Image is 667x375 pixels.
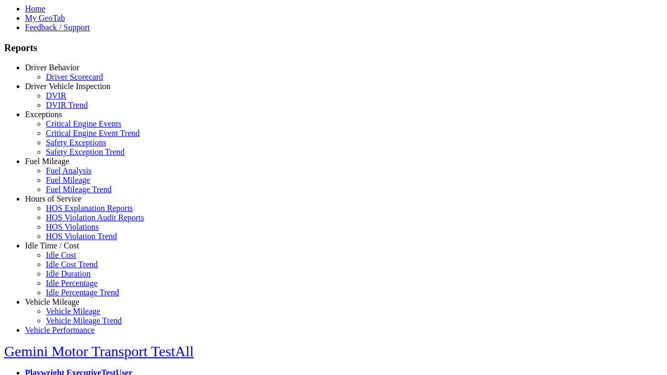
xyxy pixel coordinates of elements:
a: Vehicle Mileage [46,307,100,316]
a: DVIR [46,91,66,100]
a: Exceptions [25,110,62,119]
a: Fuel Analysis [46,166,92,175]
a: Feedback / Support [25,23,90,32]
a: Safety Exceptions [46,138,106,147]
a: My GeoTab [25,14,65,22]
a: Vehicle Mileage [25,297,79,306]
a: Home [25,4,45,13]
a: Idle Time / Cost [25,241,79,250]
a: Gemini Motor Transport TestAll [4,343,194,359]
a: HOS Explanation Reports [46,204,133,213]
a: Fuel Mileage [46,176,90,184]
a: Critical Engine Event Trend [46,129,140,137]
a: Idle Percentage Trend [46,288,119,297]
h3: Reports [4,42,663,54]
a: Critical Engine Events [46,119,121,128]
a: Vehicle Performance [25,326,95,334]
a: Vehicle Mileage Trend [46,316,122,325]
a: Idle Percentage [46,279,97,287]
a: Driver Behavior [25,63,79,72]
a: Idle Cost Trend [46,260,98,269]
a: DVIR Trend [46,101,88,109]
a: HOS Violation Trend [46,232,117,241]
a: Fuel Mileage [25,157,69,166]
a: Hours of Service [25,194,81,203]
a: Driver Scorecard [46,72,103,81]
a: Idle Duration [46,269,91,278]
a: Safety Exception Trend [46,147,125,156]
a: Driver Vehicle Inspection [25,82,110,91]
a: HOS Violation Audit Reports [46,213,144,222]
a: Fuel Mileage Trend [46,185,112,194]
a: Idle Cost [46,251,76,259]
a: HOS Violations [46,222,98,231]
